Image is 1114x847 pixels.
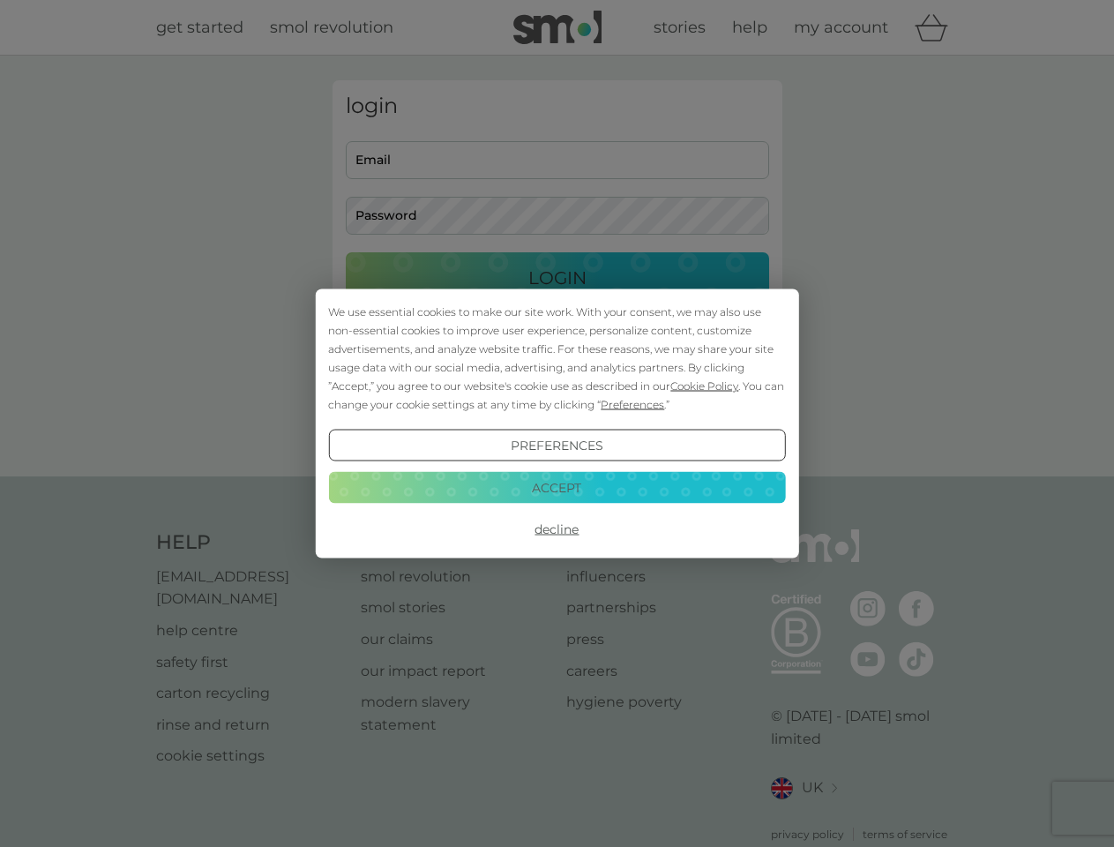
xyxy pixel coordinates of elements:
[328,471,785,503] button: Accept
[328,303,785,414] div: We use essential cookies to make our site work. With your consent, we may also use non-essential ...
[328,430,785,461] button: Preferences
[315,289,798,558] div: Cookie Consent Prompt
[328,513,785,545] button: Decline
[601,398,664,411] span: Preferences
[670,379,738,393] span: Cookie Policy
